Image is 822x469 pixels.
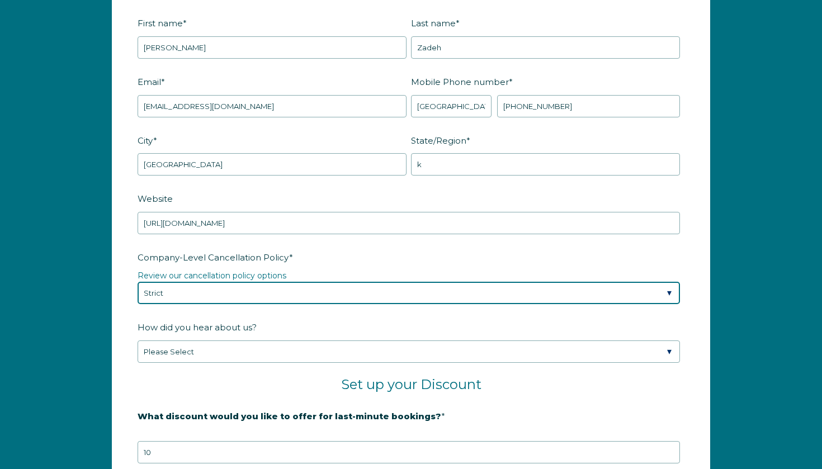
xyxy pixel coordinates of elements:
[341,376,481,392] span: Set up your Discount
[411,73,509,91] span: Mobile Phone number
[138,430,313,440] strong: 20% is recommended, minimum of 10%
[138,73,161,91] span: Email
[138,249,289,266] span: Company-Level Cancellation Policy
[138,15,183,32] span: First name
[138,132,153,149] span: City
[138,271,286,281] a: Review our cancellation policy options
[138,319,257,336] span: How did you hear about us?
[411,15,456,32] span: Last name
[138,190,173,207] span: Website
[138,411,441,421] strong: What discount would you like to offer for last-minute bookings?
[411,132,466,149] span: State/Region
